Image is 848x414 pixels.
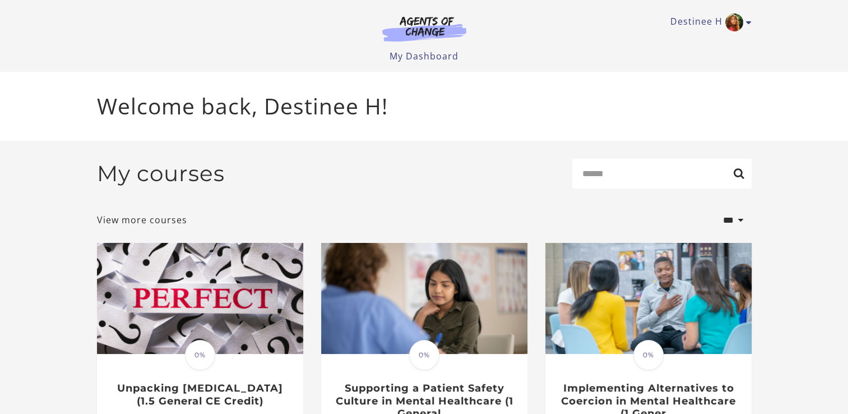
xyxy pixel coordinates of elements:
a: View more courses [97,213,187,227]
span: 0% [185,340,215,370]
p: Welcome back, Destinee H! [97,90,752,123]
a: Toggle menu [670,13,746,31]
span: 0% [633,340,664,370]
span: 0% [409,340,439,370]
h3: Unpacking [MEDICAL_DATA] (1.5 General CE Credit) [109,382,291,407]
img: Agents of Change Logo [370,16,478,42]
a: My Dashboard [390,50,458,62]
h2: My courses [97,160,225,187]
